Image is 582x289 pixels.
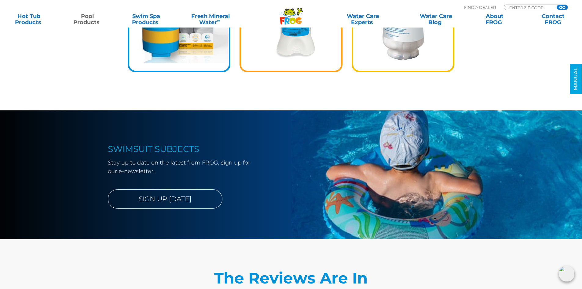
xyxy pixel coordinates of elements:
[182,13,239,25] a: Fresh MineralWater∞
[65,13,110,25] a: PoolProducts
[559,266,575,282] img: openIcon
[6,13,52,25] a: Hot TubProducts
[509,5,550,10] input: Zip Code Form
[108,158,261,176] p: Stay up to date on the latest from FROG, sign up for our e-newsletter.
[326,13,400,25] a: Water CareExperts
[570,64,582,94] a: MANUAL
[530,13,576,25] a: ContactFROG
[123,13,169,25] a: Swim SpaProducts
[123,270,459,287] h5: The Reviews Are In
[217,18,220,23] sup: ∞
[472,13,517,25] a: AboutFROG
[464,5,496,10] p: Find A Dealer
[108,144,261,154] h4: SWIMSUIT SUBJECTS
[413,13,459,25] a: Water CareBlog
[557,5,568,10] input: GO
[108,189,222,209] a: SIGN UP [DATE]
